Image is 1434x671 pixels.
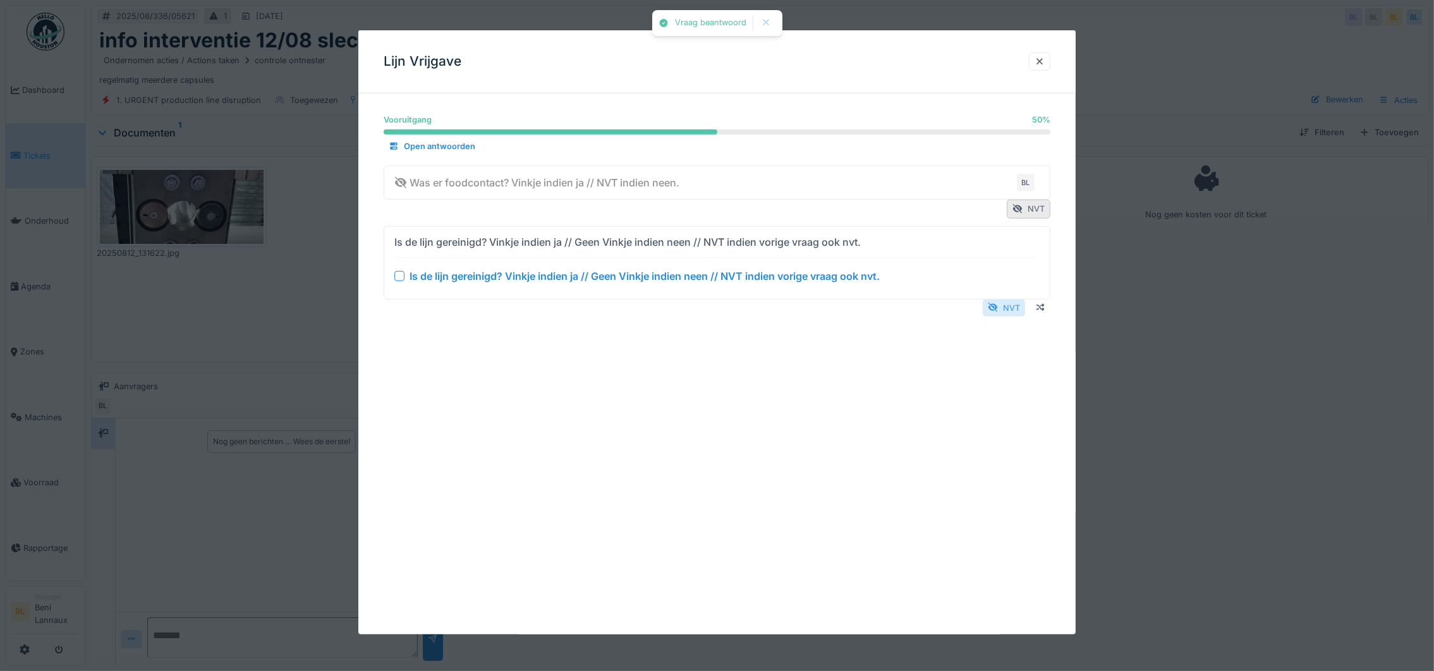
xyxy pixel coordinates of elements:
div: Vooruitgang [384,114,432,126]
div: NVT [1007,200,1050,218]
h3: Lijn Vrijgave [384,54,461,70]
div: 50 % [1032,114,1050,126]
div: Open antwoorden [384,138,480,155]
div: Vraag beantwoord [675,18,746,28]
progress: 50 % [384,130,1050,135]
div: Was er foodcontact? Vinkje indien ja // NVT indien neen. [394,175,679,190]
div: BL [1017,174,1035,191]
div: Is de lijn gereinigd? Vinkje indien ja // Geen Vinkje indien neen // NVT indien vorige vraag ook ... [394,234,861,249]
summary: Is de lijn gereinigd? Vinkje indien ja // Geen Vinkje indien neen // NVT indien vorige vraag ook ... [389,231,1045,293]
div: Is de lijn gereinigd? Vinkje indien ja // Geen Vinkje indien neen // NVT indien vorige vraag ook ... [410,268,880,283]
div: NVT [983,299,1025,316]
summary: Was er foodcontact? Vinkje indien ja // NVT indien neen.BL [389,171,1045,194]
